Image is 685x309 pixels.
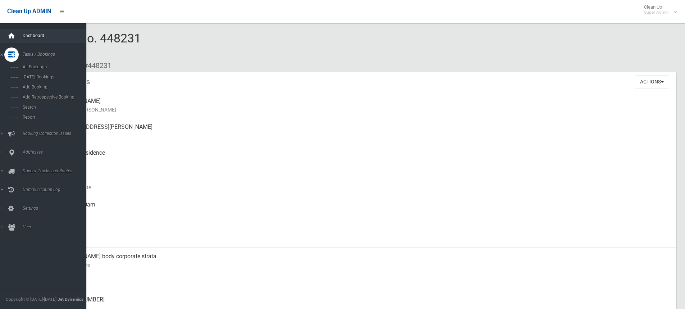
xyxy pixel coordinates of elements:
small: Zone [58,235,671,244]
small: Contact Name [58,261,671,269]
span: Clean Up ADMIN [7,8,51,15]
span: Tasks / Bookings [20,52,92,57]
div: [DATE] 9:10am [58,196,671,222]
small: Super Admin [644,10,669,15]
div: [DATE] [58,222,671,248]
span: [DATE] Bookings [20,74,86,79]
div: [STREET_ADDRESS][PERSON_NAME] [58,118,671,144]
small: Name of [PERSON_NAME] [58,105,671,114]
span: Report [20,115,86,120]
span: Copyright © [DATE]-[DATE] [6,297,56,302]
small: Mobile [58,278,671,287]
span: Addresses [20,150,92,155]
span: Booking No. 448231 [32,31,141,59]
span: Users [20,224,92,230]
li: #448231 [78,59,111,72]
button: Actions [635,75,669,88]
strong: Jet Dynamics [58,297,83,302]
small: Pickup Point [58,157,671,166]
span: Clean Up [640,4,676,15]
small: Collected At [58,209,671,218]
small: Address [58,131,671,140]
span: Dashboard [20,33,92,38]
div: [PERSON_NAME] body corporate strata [58,248,671,274]
div: Front of Residence [58,144,671,170]
div: [PERSON_NAME] [58,92,671,118]
span: Drivers, Trucks and Routes [20,168,92,173]
div: [DATE] [58,170,671,196]
span: Add Booking [20,85,86,90]
span: Settings [20,206,92,211]
span: Search [20,105,86,110]
small: Collection Date [58,183,671,192]
span: All Bookings [20,64,86,69]
span: Communication Log [20,187,92,192]
span: Booking Collection Issues [20,131,92,136]
span: Add Retrospective Booking [20,95,86,100]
